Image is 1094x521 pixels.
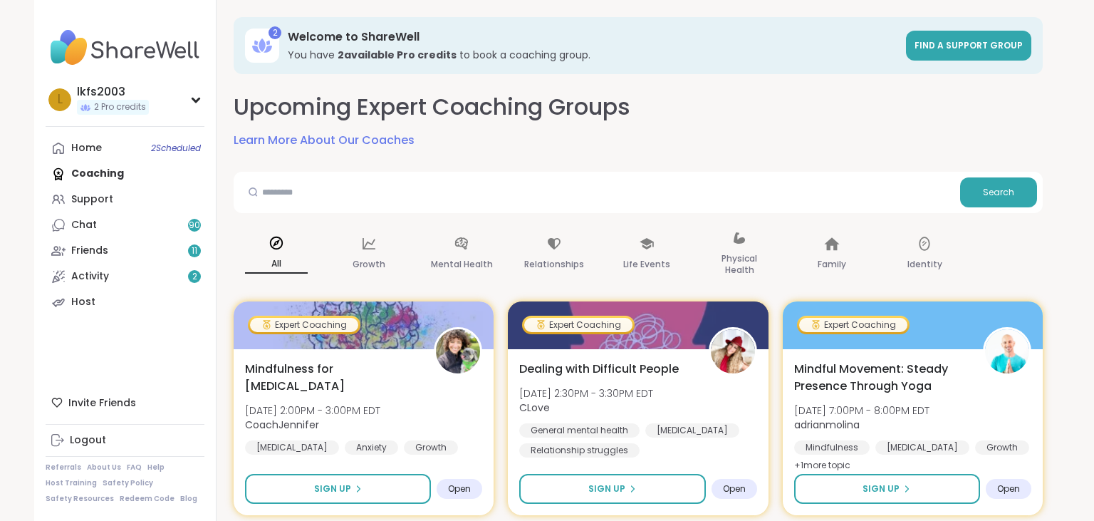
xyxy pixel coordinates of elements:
img: ShareWell Nav Logo [46,23,204,73]
div: Expert Coaching [250,318,358,332]
div: lkfs2003 [77,84,149,100]
b: CoachJennifer [245,418,319,432]
img: adrianmolina [985,329,1029,373]
a: Learn More About Our Coaches [234,132,426,149]
p: Identity [907,256,942,273]
a: Find a support group [906,31,1031,61]
a: Logout [46,428,204,453]
a: FAQ [127,463,142,473]
div: Support [71,192,113,207]
div: Expert Coaching [524,318,632,332]
p: Physical Health [708,250,771,279]
span: Open [997,483,1020,495]
a: Home2Scheduled [46,135,204,161]
span: [DATE] 7:00PM - 8:00PM EDT [794,403,929,418]
span: Search [983,186,1014,199]
button: Sign Up [245,474,431,504]
button: Sign Up [794,474,980,504]
span: Sign Up [863,483,900,495]
div: [MEDICAL_DATA] [245,440,339,455]
span: 2 Pro credits [94,101,146,113]
b: CLove [519,401,550,415]
span: 2 Scheduled [151,143,201,154]
div: [MEDICAL_DATA] [875,440,969,455]
span: Open [723,483,746,495]
div: Invite Friends [46,390,204,416]
div: Mindfulness [794,440,870,455]
p: Relationships [524,256,584,273]
div: Chat [71,218,97,232]
img: CLove [711,329,755,373]
p: Mental Health [431,256,493,273]
a: Blog [180,494,197,504]
p: Life Events [623,256,670,273]
a: Host Training [46,478,97,488]
span: Mindful Movement: Steady Presence Through Yoga [794,361,967,395]
p: Family [818,256,846,273]
span: Open [448,483,471,495]
p: All [245,255,308,274]
span: [DATE] 2:00PM - 3:00PM EDT [245,403,380,418]
span: Find a support group [915,39,1023,51]
span: Sign Up [314,483,351,495]
iframe: Spotlight [190,169,202,180]
img: CoachJennifer [436,329,480,373]
button: Search [960,177,1037,207]
span: Dealing with Difficult People [519,361,679,378]
div: Home [71,141,102,155]
a: Chat90 [46,212,204,238]
div: Logout [70,433,106,448]
div: General mental health [519,423,640,438]
a: Friends11 [46,238,204,264]
p: Growth [353,256,385,273]
div: [MEDICAL_DATA] [645,423,739,438]
h3: Welcome to ShareWell [288,29,897,45]
div: Relationship struggles [519,443,640,458]
a: Host [46,289,204,315]
b: adrianmolina [794,418,860,432]
a: Help [147,463,165,473]
div: 2 [269,26,281,39]
a: About Us [87,463,121,473]
a: Activity2 [46,264,204,289]
span: l [58,91,63,109]
div: Expert Coaching [799,318,907,332]
span: Mindfulness for [MEDICAL_DATA] [245,361,418,395]
button: Sign Up [519,474,705,504]
div: Friends [71,244,108,258]
span: 2 [192,271,197,283]
span: 11 [192,245,197,257]
div: Activity [71,269,109,284]
iframe: Spotlight [417,131,428,143]
a: Safety Resources [46,494,114,504]
b: 2 available Pro credit s [338,48,457,62]
div: Anxiety [345,440,398,455]
a: Support [46,187,204,212]
div: Growth [975,440,1029,455]
a: Redeem Code [120,494,174,504]
div: Host [71,295,95,309]
span: Sign Up [588,483,625,495]
span: 90 [189,220,200,232]
div: Growth [404,440,458,455]
a: Safety Policy [103,478,153,488]
h3: You have to book a coaching group. [288,48,897,62]
h2: Upcoming Expert Coaching Groups [234,91,630,123]
span: [DATE] 2:30PM - 3:30PM EDT [519,386,653,401]
a: Referrals [46,463,81,473]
